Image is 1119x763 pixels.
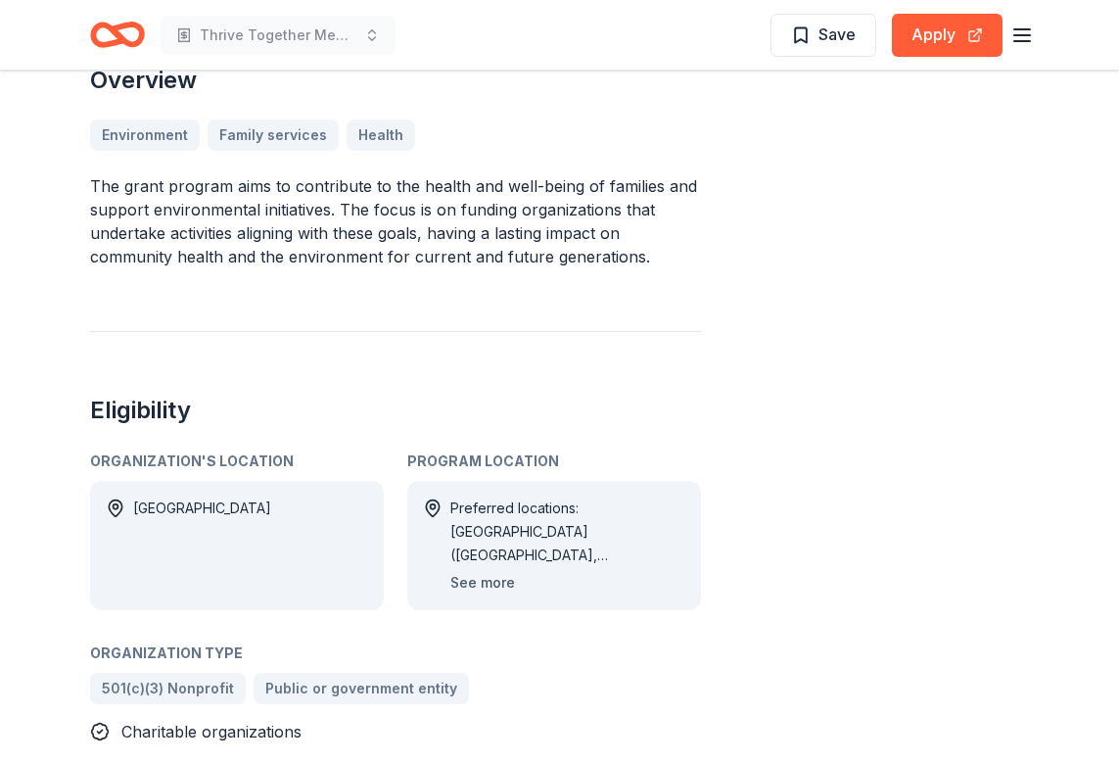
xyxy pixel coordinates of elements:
div: Organization Type [90,642,701,665]
span: Thrive Together Mental Health and Well-Being Program [200,24,356,47]
div: Program Location [407,450,701,473]
p: The grant program aims to contribute to the health and well-being of families and support environ... [90,174,701,268]
div: Organization's Location [90,450,384,473]
div: [GEOGRAPHIC_DATA] [133,497,271,595]
button: Apply [892,14,1002,57]
a: Home [90,12,145,58]
span: Save [818,22,856,47]
button: Save [770,14,876,57]
h2: Eligibility [90,395,701,426]
div: Preferred locations: [GEOGRAPHIC_DATA] ([GEOGRAPHIC_DATA], [GEOGRAPHIC_DATA], [GEOGRAPHIC_DATA], ... [450,497,685,567]
button: See more [450,571,515,595]
span: Public or government entity [265,677,457,700]
a: Public or government entity [254,673,469,704]
h2: Overview [90,65,701,96]
a: 501(c)(3) Nonprofit [90,673,246,704]
span: 501(c)(3) Nonprofit [102,677,234,700]
button: Thrive Together Mental Health and Well-Being Program [161,16,396,55]
span: Charitable organizations [121,722,302,741]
